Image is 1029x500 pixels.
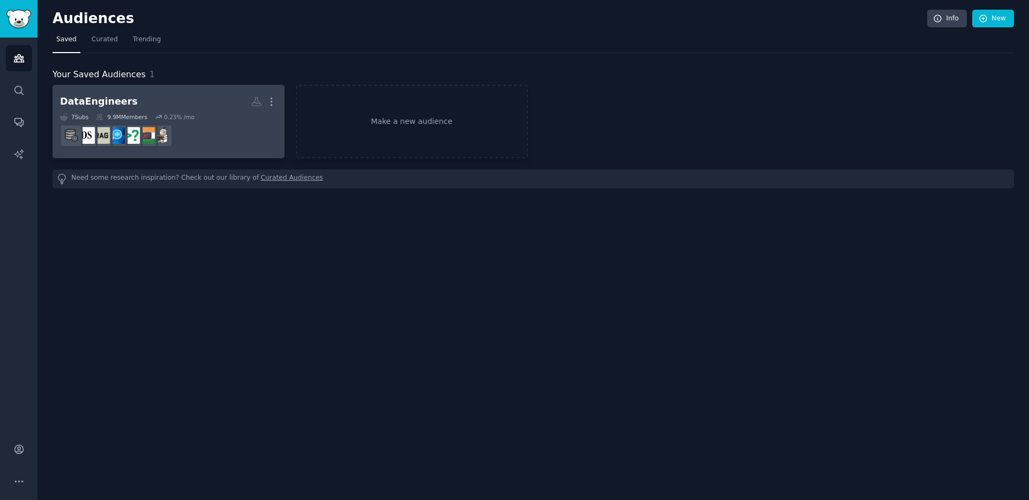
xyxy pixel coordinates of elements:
img: developersIndia [138,127,155,144]
div: DataEngineers [60,95,138,108]
img: vectordatabase [108,127,125,144]
h2: Audiences [53,10,927,27]
a: Info [927,10,967,28]
div: 0.23 % /mo [164,113,195,121]
img: MachineLearning [153,127,170,144]
div: 9.9M Members [96,113,147,121]
a: New [972,10,1014,28]
img: cscareerquestions [123,127,140,144]
span: Curated [92,35,118,45]
img: GummySearch logo [6,10,31,28]
img: dataengineering [63,127,80,144]
a: Curated [88,31,122,53]
a: DataEngineers7Subs9.9MMembers0.23% /moMachineLearningdevelopersIndiacscareerquestionsvectordataba... [53,85,285,158]
a: Curated Audiences [261,173,323,185]
div: Need some research inspiration? Check out our library of [53,170,1014,188]
span: 1 [150,69,155,79]
span: Trending [133,35,161,45]
a: Make a new audience [296,85,528,158]
img: datascience [78,127,95,144]
span: Saved [56,35,77,45]
img: Rag [93,127,110,144]
a: Trending [129,31,165,53]
div: 7 Sub s [60,113,88,121]
a: Saved [53,31,80,53]
span: Your Saved Audiences [53,68,146,82]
